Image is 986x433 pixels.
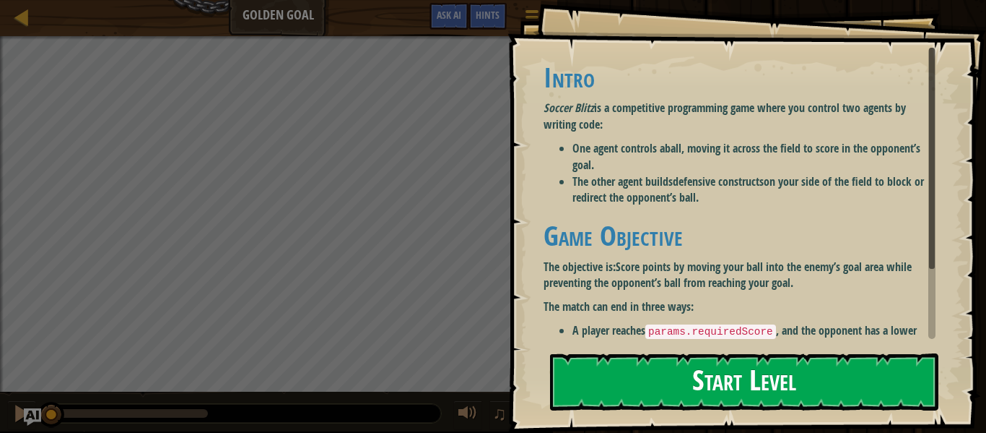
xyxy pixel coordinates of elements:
span: Ask AI [437,8,461,22]
strong: ball [665,140,681,156]
button: Ask AI [24,408,41,426]
strong: defensive constructs [673,173,764,189]
p: The match can end in three ways: [544,299,935,315]
button: Ctrl + P: Pause [7,400,36,430]
h1: Game Objective [544,220,935,251]
li: One agent controls a , moving it across the field to score in the opponent’s goal. [572,140,935,173]
code: params.requiredScore [645,325,776,339]
button: ♫ [489,400,514,430]
span: Hints [476,8,499,22]
button: Start Level [550,353,938,411]
button: Ask AI [429,3,468,30]
p: The objective is: [544,259,935,292]
em: Soccer Blitz [544,100,594,116]
strong: Score points by moving your ball into the enemy’s goal area while preventing the opponent’s ball ... [544,259,912,291]
button: Adjust volume [453,400,482,430]
li: The other agent builds on your side of the field to block or redirect the opponent’s ball. [572,173,935,207]
p: is a competitive programming game where you control two agents by writing code: [544,100,935,133]
span: ♫ [492,403,507,424]
h1: Intro [544,62,935,93]
li: A player reaches , and the opponent has a lower score. [572,322,935,356]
